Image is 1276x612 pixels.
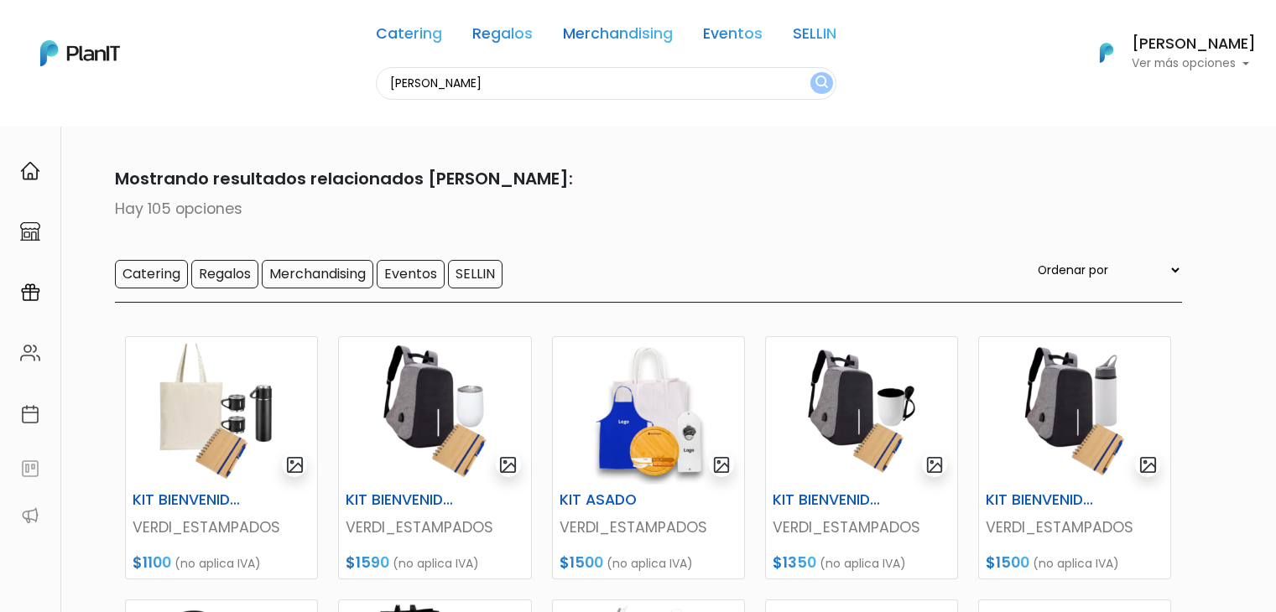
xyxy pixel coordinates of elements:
p: VERDI_ESTAMPADOS [560,516,737,538]
input: Eventos [377,260,445,288]
p: VERDI_ESTAMPADOS [133,516,310,538]
p: VERDI_ESTAMPADOS [346,516,523,538]
a: Regalos [472,27,533,47]
a: gallery-light KIT BIENVENIDA 7 VERDI_ESTAMPADOS $1350 (no aplica IVA) [765,336,958,579]
a: gallery-light KIT BIENVENIDA 5 VERDI_ESTAMPADOS $1500 (no aplica IVA) [978,336,1171,579]
p: VERDI_ESTAMPADOS [773,516,950,538]
input: SELLIN [448,260,503,288]
h6: [PERSON_NAME] [1132,37,1256,52]
span: $1590 [346,552,389,573]
img: thumb_Dise%C3%B1o_sin_t%C3%ADtulo_-_2025-02-04T134032.472.png [126,337,317,485]
img: gallery-light [712,455,732,475]
input: Catering [115,260,188,288]
img: thumb_2000___2000-Photoroom_-_2025-04-07T172404.119.png [979,337,1170,485]
span: $1350 [773,552,816,573]
a: gallery-light KIT BIENVENIDA 9 VERDI_ESTAMPADOS $1100 (no aplica IVA) [125,336,318,579]
a: Catering [376,27,442,47]
a: SELLIN [793,27,836,47]
h6: KIT BIENVENIDA 7 [763,491,895,509]
img: home-e721727adea9d79c4d83392d1f703f7f8bce08238fde08b1acbfd93340b81755.svg [20,161,40,181]
a: Eventos [703,27,763,47]
img: partners-52edf745621dab592f3b2c58e3bca9d71375a7ef29c3b500c9f145b62cc070d4.svg [20,506,40,526]
h6: KIT BIENVENIDA 5 [976,491,1108,509]
span: $1500 [986,552,1029,573]
h6: KIT ASADO [549,491,682,509]
p: Hay 105 opciones [95,198,1182,220]
span: (no aplica IVA) [820,555,906,572]
p: VERDI_ESTAMPADOS [986,516,1164,538]
input: Regalos [191,260,258,288]
img: gallery-light [285,455,305,475]
a: Merchandising [563,27,673,47]
h6: KIT BIENVENIDA 9 [122,491,255,509]
p: Mostrando resultados relacionados [PERSON_NAME]: [95,166,1182,191]
span: (no aplica IVA) [393,555,479,572]
span: $1500 [560,552,603,573]
img: thumb_2000___2000-Photoroom_-_2025-04-07T172227.998.png [766,337,957,485]
input: Merchandising [262,260,373,288]
img: PlanIt Logo [40,40,120,66]
h6: KIT BIENVENIDA 6 [336,491,468,509]
img: gallery-light [925,455,945,475]
img: marketplace-4ceaa7011d94191e9ded77b95e3339b90024bf715f7c57f8cf31f2d8c509eaba.svg [20,221,40,241]
img: gallery-light [498,455,518,475]
img: search_button-432b6d5273f82d61273b3651a40e1bd1b912527efae98b1b7a1b2c0702e16a8d.svg [815,75,828,91]
span: (no aplica IVA) [174,555,261,572]
a: gallery-light KIT ASADO VERDI_ESTAMPADOS $1500 (no aplica IVA) [552,336,745,579]
span: (no aplica IVA) [1033,555,1119,572]
a: gallery-light KIT BIENVENIDA 6 VERDI_ESTAMPADOS $1590 (no aplica IVA) [338,336,531,579]
img: thumb_2000___2000-Photoroom_-_2025-04-07T172939.062.png [553,337,744,485]
span: $1100 [133,552,171,573]
span: (no aplica IVA) [607,555,693,572]
button: PlanIt Logo [PERSON_NAME] Ver más opciones [1078,31,1256,75]
input: Buscá regalos, desayunos, y más [376,67,836,100]
img: people-662611757002400ad9ed0e3c099ab2801c6687ba6c219adb57efc949bc21e19d.svg [20,343,40,363]
img: gallery-light [1138,455,1158,475]
img: feedback-78b5a0c8f98aac82b08bfc38622c3050aee476f2c9584af64705fc4e61158814.svg [20,459,40,479]
p: Ver más opciones [1132,58,1256,70]
img: thumb_2000___2000-Photoroom_-_2025-04-07T171905.595.png [339,337,530,485]
img: PlanIt Logo [1088,34,1125,71]
img: campaigns-02234683943229c281be62815700db0a1741e53638e28bf9629b52c665b00959.svg [20,283,40,303]
img: calendar-87d922413cdce8b2cf7b7f5f62616a5cf9e4887200fb71536465627b3292af00.svg [20,404,40,424]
